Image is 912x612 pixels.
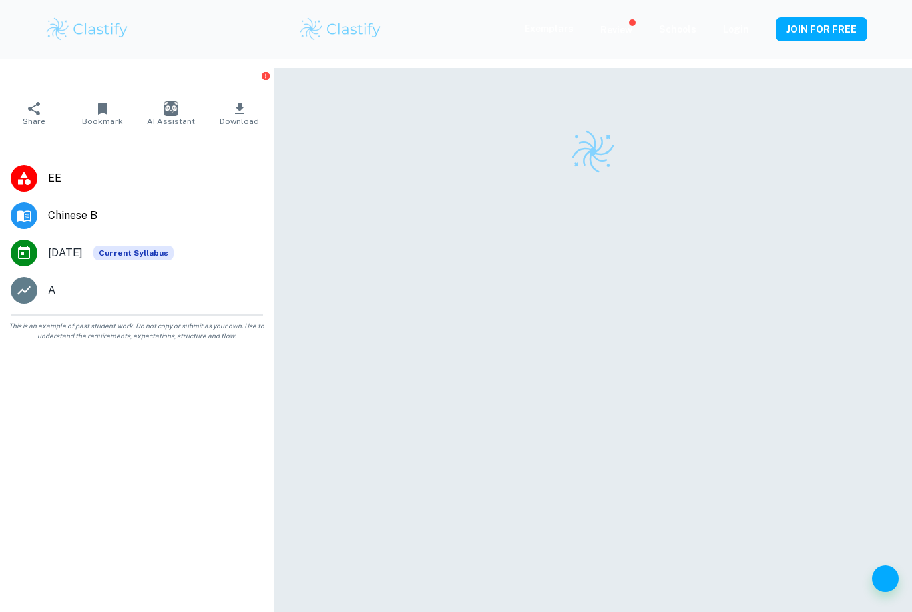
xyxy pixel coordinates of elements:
[872,565,899,592] button: Help and Feedback
[659,24,696,35] a: Schools
[5,321,268,341] span: This is an example of past student work. Do not copy or submit as your own. Use to understand the...
[164,101,178,116] img: AI Assistant
[45,16,130,43] img: Clastify logo
[220,117,259,126] span: Download
[23,117,45,126] span: Share
[147,117,195,126] span: AI Assistant
[205,95,273,132] button: Download
[600,23,632,37] p: Review
[776,17,867,41] button: JOIN FOR FREE
[82,117,123,126] span: Bookmark
[93,246,174,260] div: This exemplar is based on the current syllabus. Feel free to refer to it for inspiration/ideas wh...
[93,246,174,260] span: Current Syllabus
[48,245,83,261] span: [DATE]
[48,208,263,224] span: Chinese B
[569,128,616,175] img: Clastify logo
[525,21,574,36] p: Exemplars
[48,282,55,298] p: A
[137,95,205,132] button: AI Assistant
[48,170,263,186] span: EE
[298,16,383,43] img: Clastify logo
[723,24,749,35] a: Login
[261,71,271,81] button: Report issue
[68,95,136,132] button: Bookmark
